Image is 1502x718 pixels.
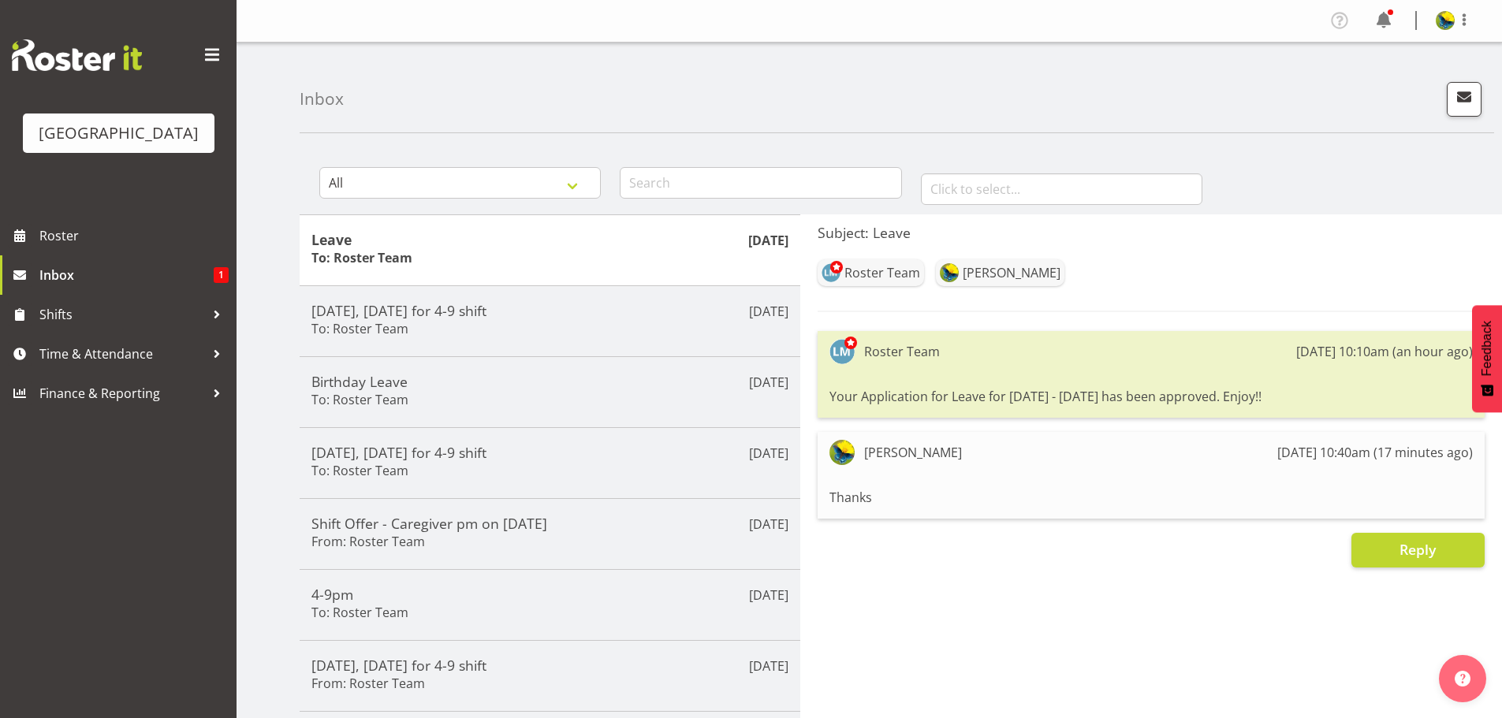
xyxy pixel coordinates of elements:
h5: [DATE], [DATE] for 4-9 shift [311,302,788,319]
span: Feedback [1480,321,1494,376]
img: Rosterit website logo [12,39,142,71]
img: gemma-hall22491374b5f274993ff8414464fec47f.png [829,440,855,465]
div: Roster Team [844,263,920,282]
h5: Shift Offer - Caregiver pm on [DATE] [311,515,788,532]
img: gemma-hall22491374b5f274993ff8414464fec47f.png [1436,11,1455,30]
p: [DATE] [749,373,788,392]
img: lesley-mckenzie127.jpg [822,263,840,282]
p: [DATE] [749,515,788,534]
span: Finance & Reporting [39,381,205,405]
p: [DATE] [749,444,788,463]
p: [DATE] [749,657,788,675]
div: [DATE] 10:10am (an hour ago) [1296,342,1473,361]
h5: 4-9pm [311,586,788,603]
div: [PERSON_NAME] [864,443,962,462]
h5: Birthday Leave [311,373,788,390]
button: Reply [1351,533,1485,567]
img: gemma-hall22491374b5f274993ff8414464fec47f.png [940,263,959,282]
h6: To: Roster Team [311,321,408,337]
input: Click to select... [921,173,1202,205]
span: 1 [214,267,229,283]
img: help-xxl-2.png [1455,671,1470,686]
span: Roster [39,224,229,247]
p: [DATE] [748,231,788,250]
span: Time & Attendance [39,342,205,366]
input: Search [620,167,901,199]
span: Reply [1400,540,1436,559]
h6: From: Roster Team [311,534,425,549]
div: Roster Team [864,342,940,361]
div: [PERSON_NAME] [963,263,1060,282]
h6: From: Roster Team [311,675,425,691]
h6: To: Roster Team [311,250,412,266]
img: lesley-mckenzie127.jpg [829,339,855,364]
h4: Inbox [300,90,344,108]
p: [DATE] [749,586,788,605]
div: [DATE] 10:40am (17 minutes ago) [1277,443,1473,462]
h5: [DATE], [DATE] for 4-9 shift [311,657,788,674]
div: [GEOGRAPHIC_DATA] [39,121,199,145]
h6: To: Roster Team [311,463,408,478]
h5: Leave [311,231,788,248]
div: Thanks [829,484,1473,511]
h6: To: Roster Team [311,392,408,407]
span: Shifts [39,303,205,326]
h5: [DATE], [DATE] for 4-9 shift [311,444,788,461]
div: Your Application for Leave for [DATE] - [DATE] has been approved. Enjoy!! [829,383,1473,410]
span: Inbox [39,263,214,287]
h5: Subject: Leave [818,224,1485,241]
p: [DATE] [749,302,788,321]
h6: To: Roster Team [311,605,408,620]
button: Feedback - Show survey [1472,305,1502,412]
